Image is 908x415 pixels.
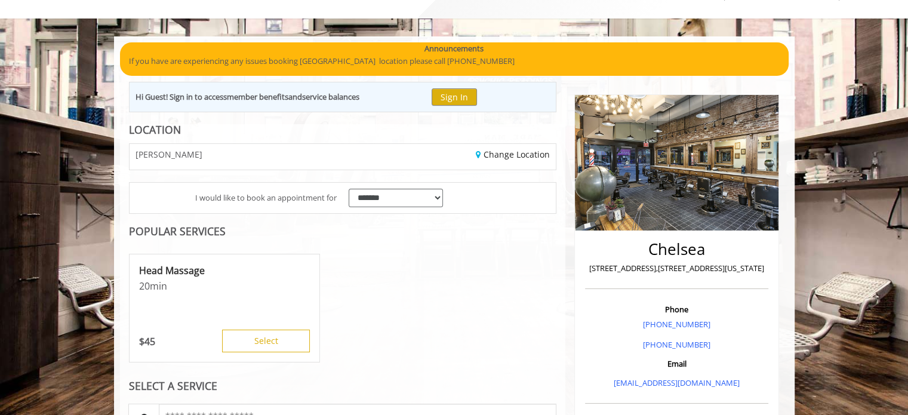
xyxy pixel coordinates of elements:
[227,91,288,102] b: member benefits
[129,380,557,392] div: SELECT A SERVICE
[588,241,765,258] h2: Chelsea
[302,91,359,102] b: service balances
[614,377,740,388] a: [EMAIL_ADDRESS][DOMAIN_NAME]
[424,42,484,55] b: Announcements
[432,88,477,106] button: Sign In
[139,279,310,293] p: 20min
[643,319,710,330] a: [PHONE_NUMBER]
[476,149,550,160] a: Change Location
[139,335,155,348] p: 45
[588,305,765,313] h3: Phone
[643,339,710,350] a: [PHONE_NUMBER]
[129,55,780,67] p: If you have are experiencing any issues booking [GEOGRAPHIC_DATA] location please call [PHONE_NUM...
[129,224,226,238] b: POPULAR SERVICES
[136,91,359,103] div: Hi Guest! Sign in to access and
[129,122,181,137] b: LOCATION
[139,335,144,348] span: $
[588,262,765,275] p: [STREET_ADDRESS],[STREET_ADDRESS][US_STATE]
[588,359,765,368] h3: Email
[136,150,202,159] span: [PERSON_NAME]
[222,330,310,352] button: Select
[195,192,337,204] span: I would like to book an appointment for
[139,264,310,277] p: Head Massage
